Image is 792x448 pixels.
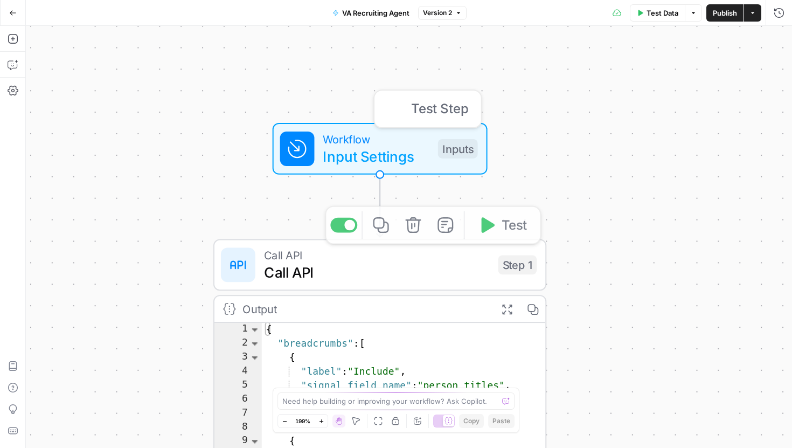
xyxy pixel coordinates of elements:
[377,175,383,237] g: Edge from start to step_1
[418,6,467,20] button: Version 2
[214,337,262,351] div: 2
[264,261,490,283] span: Call API
[438,139,478,158] div: Inputs
[214,365,262,379] div: 4
[647,8,678,18] span: Test Data
[323,146,429,167] span: Input Settings
[295,417,310,425] span: 199%
[214,379,262,393] div: 5
[323,130,429,148] span: Workflow
[214,351,262,365] div: 3
[492,416,510,426] span: Paste
[459,414,484,428] button: Copy
[498,255,537,274] div: Step 1
[249,351,261,365] span: Toggle code folding, rows 3 through 8
[713,8,737,18] span: Publish
[264,246,490,264] span: Call API
[706,4,744,22] button: Publish
[214,393,262,407] div: 6
[249,323,261,337] span: Toggle code folding, rows 1 through 37
[488,414,515,428] button: Paste
[463,416,480,426] span: Copy
[342,8,409,18] span: VA Recruiting Agent
[214,407,262,421] div: 7
[630,4,685,22] button: Test Data
[249,337,261,351] span: Toggle code folding, rows 2 through 21
[214,323,262,337] div: 1
[423,8,452,18] span: Version 2
[326,4,416,22] button: VA Recruiting Agent
[214,421,262,435] div: 8
[213,123,546,175] div: WorkflowInput SettingsInputsTest Step
[242,300,488,318] div: Output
